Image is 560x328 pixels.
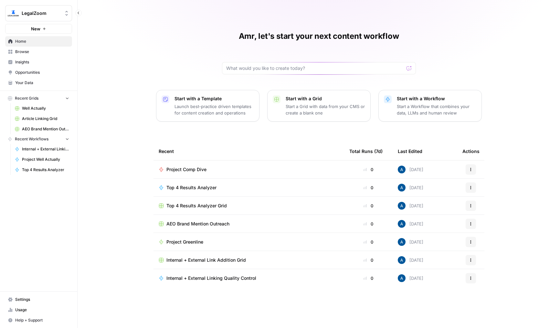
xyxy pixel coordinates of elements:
[15,136,48,142] span: Recent Workflows
[166,166,206,173] span: Project Comp Dive
[378,90,482,122] button: Start with a WorkflowStart a Workflow that combines your data, LLMs and human review
[166,221,229,227] span: AEO Brand Mention Outreach
[166,275,256,281] span: Internal + External Linking Quality Control
[5,305,72,315] a: Usage
[5,5,72,21] button: Workspace: LegalZoom
[398,184,406,191] img: he81ibor8lsei4p3qvg4ugbvimgp
[15,297,69,302] span: Settings
[156,90,259,122] button: Start with a TemplateLaunch best-practice driven templates for content creation and operations
[349,142,383,160] div: Total Runs (7d)
[166,239,203,245] span: Project Greenline
[159,239,339,245] a: Project Greenline
[15,95,38,101] span: Recent Grids
[15,317,69,323] span: Help + Support
[398,238,423,246] div: [DATE]
[166,257,246,263] span: Internal + External Link Addition Grid
[159,142,339,160] div: Recent
[349,239,387,245] div: 0
[5,78,72,88] a: Your Data
[5,93,72,103] button: Recent Grids
[12,154,72,165] a: Project Well Actually
[397,103,476,116] p: Start a Workflow that combines your data, LLMs and human review
[174,103,254,116] p: Launch best-practice driven templates for content creation and operations
[398,274,406,282] img: he81ibor8lsei4p3qvg4ugbvimgp
[12,144,72,154] a: Internal + External Linking Quality Control
[159,275,339,281] a: Internal + External Linking Quality Control
[12,114,72,124] a: Article Linking Grid
[267,90,371,122] button: Start with a GridStart a Grid with data from your CMS or create a blank one
[398,256,406,264] img: he81ibor8lsei4p3qvg4ugbvimgp
[12,103,72,114] a: Well Actually
[22,126,69,132] span: AEO Brand Mention Outreach
[286,103,365,116] p: Start a Grid with data from your CMS or create a blank one
[286,95,365,102] p: Start with a Grid
[5,134,72,144] button: Recent Workflows
[159,202,339,209] a: Top 4 Results Analyzer Grid
[22,157,69,162] span: Project Well Actually
[159,257,339,263] a: Internal + External Link Addition Grid
[22,167,69,173] span: Top 4 Results Analyzer
[5,24,72,34] button: New
[159,166,339,173] a: Project Comp Dive
[349,275,387,281] div: 0
[166,202,227,209] span: Top 4 Results Analyzer Grid
[159,221,339,227] a: AEO Brand Mention Outreach
[159,184,339,191] a: Top 4 Results Analyzer
[398,220,423,228] div: [DATE]
[349,257,387,263] div: 0
[226,65,404,71] input: What would you like to create today?
[239,31,399,41] h1: Amr, let's start your next content workflow
[15,80,69,86] span: Your Data
[22,116,69,122] span: Article Linking Grid
[398,184,423,191] div: [DATE]
[5,36,72,47] a: Home
[398,142,422,160] div: Last Edited
[15,307,69,313] span: Usage
[5,294,72,305] a: Settings
[7,7,19,19] img: LegalZoom Logo
[397,95,476,102] p: Start with a Workflow
[349,184,387,191] div: 0
[166,184,217,191] span: Top 4 Results Analyzer
[5,47,72,57] a: Browse
[5,315,72,325] button: Help + Support
[15,59,69,65] span: Insights
[5,57,72,67] a: Insights
[349,202,387,209] div: 0
[15,70,69,75] span: Opportunities
[174,95,254,102] p: Start with a Template
[15,38,69,44] span: Home
[398,256,423,264] div: [DATE]
[349,166,387,173] div: 0
[5,67,72,78] a: Opportunities
[349,221,387,227] div: 0
[12,124,72,134] a: AEO Brand Mention Outreach
[398,238,406,246] img: he81ibor8lsei4p3qvg4ugbvimgp
[398,166,423,173] div: [DATE]
[398,202,423,210] div: [DATE]
[31,26,40,32] span: New
[398,220,406,228] img: he81ibor8lsei4p3qvg4ugbvimgp
[12,165,72,175] a: Top 4 Results Analyzer
[462,142,480,160] div: Actions
[22,105,69,111] span: Well Actually
[15,49,69,55] span: Browse
[398,274,423,282] div: [DATE]
[22,146,69,152] span: Internal + External Linking Quality Control
[22,10,61,16] span: LegalZoom
[398,202,406,210] img: he81ibor8lsei4p3qvg4ugbvimgp
[398,166,406,173] img: he81ibor8lsei4p3qvg4ugbvimgp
